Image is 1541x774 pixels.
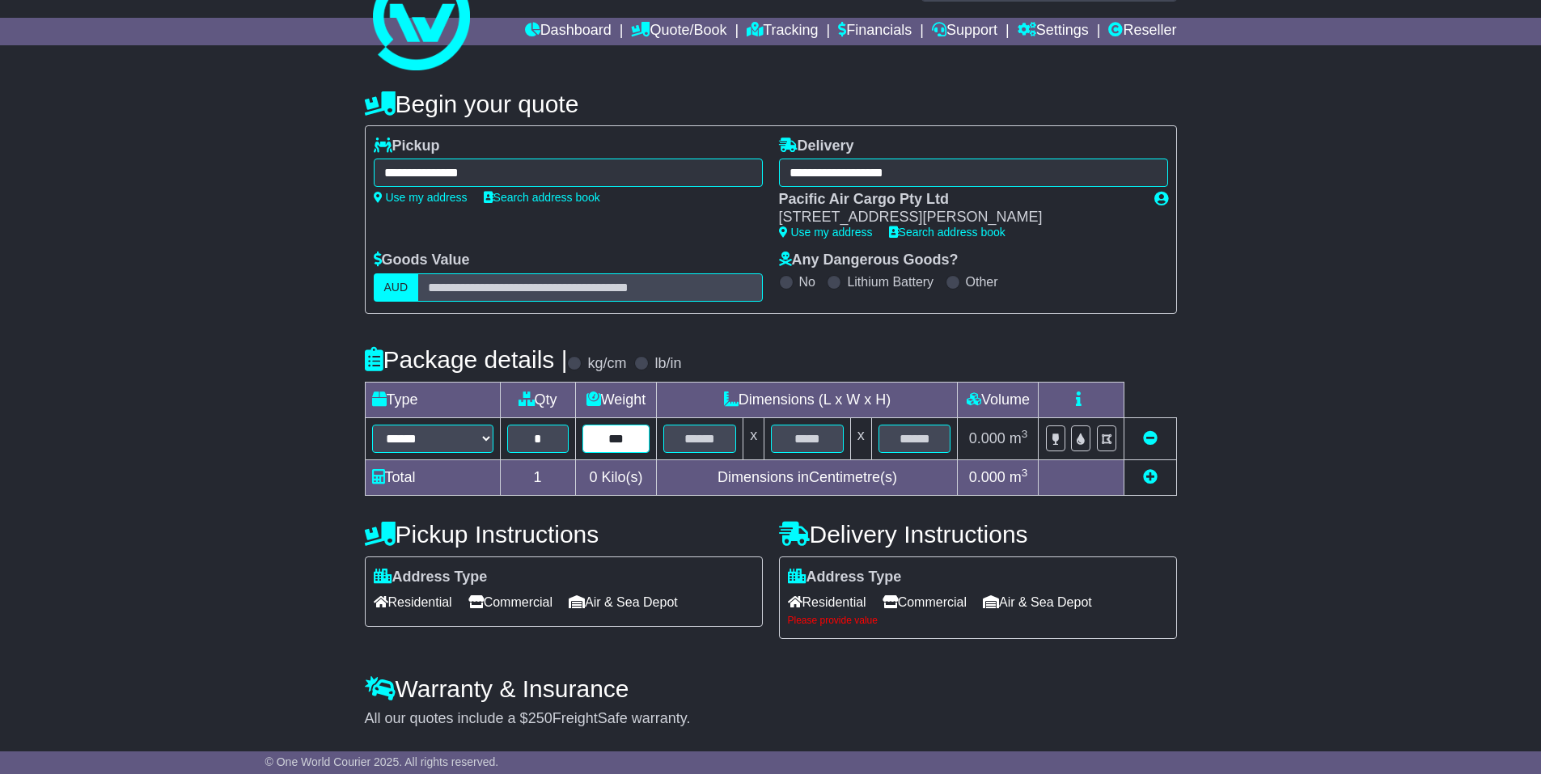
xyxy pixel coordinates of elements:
[932,18,997,45] a: Support
[1143,430,1158,446] a: Remove this item
[631,18,726,45] a: Quote/Book
[743,417,764,459] td: x
[569,590,678,615] span: Air & Sea Depot
[500,459,575,495] td: 1
[1143,469,1158,485] a: Add new item
[779,226,873,239] a: Use my address
[747,18,818,45] a: Tracking
[468,590,552,615] span: Commercial
[779,521,1177,548] h4: Delivery Instructions
[657,459,958,495] td: Dimensions in Centimetre(s)
[657,382,958,417] td: Dimensions (L x W x H)
[265,755,499,768] span: © One World Courier 2025. All rights reserved.
[1010,430,1028,446] span: m
[889,226,1005,239] a: Search address book
[779,209,1138,226] div: [STREET_ADDRESS][PERSON_NAME]
[966,274,998,290] label: Other
[374,191,468,204] a: Use my address
[365,382,500,417] td: Type
[654,355,681,373] label: lb/in
[779,137,854,155] label: Delivery
[958,382,1039,417] td: Volume
[799,274,815,290] label: No
[374,273,419,302] label: AUD
[969,469,1005,485] span: 0.000
[1010,469,1028,485] span: m
[365,675,1177,702] h4: Warranty & Insurance
[525,18,612,45] a: Dashboard
[847,274,933,290] label: Lithium Battery
[575,382,657,417] td: Weight
[779,252,959,269] label: Any Dangerous Goods?
[528,710,552,726] span: 250
[788,615,1168,626] div: Please provide value
[788,569,902,586] label: Address Type
[374,590,452,615] span: Residential
[365,459,500,495] td: Total
[1018,18,1089,45] a: Settings
[1022,467,1028,479] sup: 3
[575,459,657,495] td: Kilo(s)
[374,252,470,269] label: Goods Value
[365,710,1177,728] div: All our quotes include a $ FreightSafe warranty.
[838,18,912,45] a: Financials
[883,590,967,615] span: Commercial
[365,521,763,548] h4: Pickup Instructions
[1108,18,1176,45] a: Reseller
[983,590,1092,615] span: Air & Sea Depot
[587,355,626,373] label: kg/cm
[374,569,488,586] label: Address Type
[365,346,568,373] h4: Package details |
[500,382,575,417] td: Qty
[969,430,1005,446] span: 0.000
[374,137,440,155] label: Pickup
[779,191,1138,209] div: Pacific Air Cargo Pty Ltd
[850,417,871,459] td: x
[1022,428,1028,440] sup: 3
[589,469,597,485] span: 0
[484,191,600,204] a: Search address book
[365,91,1177,117] h4: Begin your quote
[788,590,866,615] span: Residential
